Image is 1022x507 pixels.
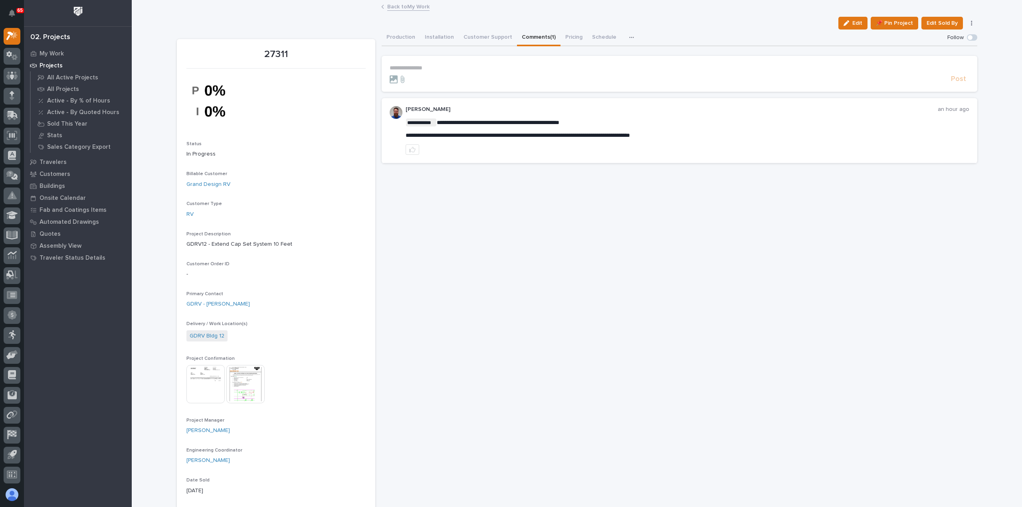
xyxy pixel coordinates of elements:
[47,144,111,151] p: Sales Category Export
[40,207,107,214] p: Fab and Coatings Items
[47,109,119,116] p: Active - By Quoted Hours
[517,30,561,46] button: Comments (1)
[24,59,132,71] a: Projects
[24,216,132,228] a: Automated Drawings
[186,478,210,483] span: Date Sold
[47,74,98,81] p: All Active Projects
[186,150,366,158] p: In Progress
[186,487,366,495] p: [DATE]
[951,75,966,84] span: Post
[40,62,63,69] p: Projects
[561,30,587,46] button: Pricing
[387,2,430,11] a: Back toMy Work
[30,33,70,42] div: 02. Projects
[40,195,86,202] p: Onsite Calendar
[186,300,250,308] a: GDRV - [PERSON_NAME]
[40,219,99,226] p: Automated Drawings
[40,50,64,57] p: My Work
[31,107,132,118] a: Active - By Quoted Hours
[382,30,420,46] button: Production
[186,322,248,326] span: Delivery / Work Location(s)
[190,332,224,340] a: GDRV Bldg 12
[852,20,862,27] span: Edit
[40,171,70,178] p: Customers
[186,210,194,219] a: RV
[186,262,230,266] span: Customer Order ID
[31,130,132,141] a: Stats
[40,183,65,190] p: Buildings
[24,252,132,264] a: Traveler Status Details
[40,159,67,166] p: Travelers
[921,17,963,30] button: Edit Sold By
[938,106,969,113] p: an hour ago
[24,240,132,252] a: Assembly View
[186,356,235,361] span: Project Confirmation
[186,448,242,453] span: Engineering Coordinator
[406,144,419,155] button: like this post
[186,456,230,465] a: [PERSON_NAME]
[948,75,969,84] button: Post
[420,30,459,46] button: Installation
[186,426,230,435] a: [PERSON_NAME]
[31,118,132,129] a: Sold This Year
[40,254,105,262] p: Traveler Status Details
[186,172,227,176] span: Billable Customer
[31,95,132,106] a: Active - By % of Hours
[406,106,938,113] p: [PERSON_NAME]
[871,17,918,30] button: 📌 Pin Project
[10,10,20,22] div: Notifications65
[186,73,246,128] img: 3Ke-C0fHVNjscFLJNr2DrHDLKEMtP1jWdYnbVL6rJg4
[24,180,132,192] a: Buildings
[24,156,132,168] a: Travelers
[47,132,62,139] p: Stats
[31,72,132,83] a: All Active Projects
[47,97,110,105] p: Active - By % of Hours
[47,120,87,128] p: Sold This Year
[24,228,132,240] a: Quotes
[71,4,85,19] img: Workspace Logo
[24,192,132,204] a: Onsite Calendar
[186,232,231,237] span: Project Description
[186,292,223,296] span: Primary Contact
[587,30,621,46] button: Schedule
[18,8,23,13] p: 65
[927,18,958,28] span: Edit Sold By
[459,30,517,46] button: Customer Support
[186,240,366,249] p: GDRV12 - Extend Cap Set System 10 Feet
[24,204,132,216] a: Fab and Coatings Items
[24,168,132,180] a: Customers
[186,49,366,60] p: 27311
[838,17,868,30] button: Edit
[390,106,402,119] img: 6hTokn1ETDGPf9BPokIQ
[876,18,913,28] span: 📌 Pin Project
[186,142,202,146] span: Status
[4,5,20,22] button: Notifications
[186,270,366,278] p: -
[40,231,61,238] p: Quotes
[947,34,964,41] p: Follow
[24,47,132,59] a: My Work
[40,243,81,250] p: Assembly View
[186,180,230,189] a: Grand Design RV
[186,418,224,423] span: Project Manager
[47,86,79,93] p: All Projects
[186,201,222,206] span: Customer Type
[31,141,132,152] a: Sales Category Export
[31,83,132,95] a: All Projects
[4,486,20,503] button: users-avatar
